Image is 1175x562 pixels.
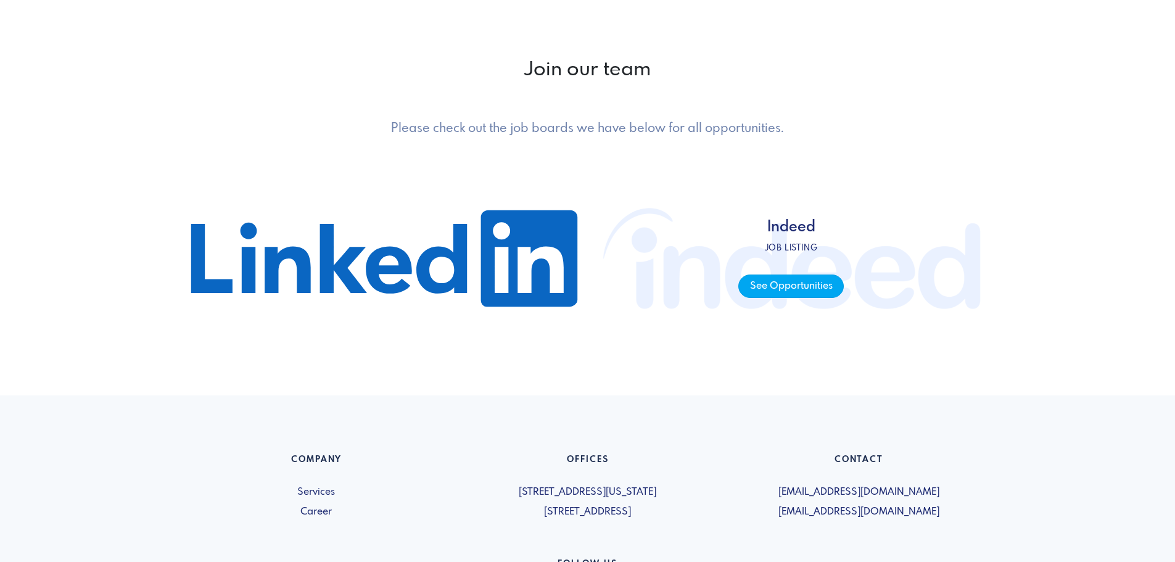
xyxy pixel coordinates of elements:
[460,485,716,500] span: [STREET_ADDRESS][US_STATE]
[188,455,445,470] h6: Company
[738,219,844,237] h4: Indeed
[731,505,987,519] span: [EMAIL_ADDRESS][DOMAIN_NAME]
[595,166,987,351] a: Indeed Job listing See Opportunities
[731,455,987,470] h6: Contact
[288,122,888,136] h5: Please check out the job boards we have below for all opportunities.
[188,485,445,500] a: Services
[738,242,844,254] p: Job listing
[738,275,844,299] span: See Opportunities
[188,505,445,519] a: Career
[731,485,987,500] span: [EMAIL_ADDRESS][DOMAIN_NAME]
[188,59,987,82] h2: Join our team
[460,455,716,470] h6: Offices
[460,505,716,519] span: [STREET_ADDRESS]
